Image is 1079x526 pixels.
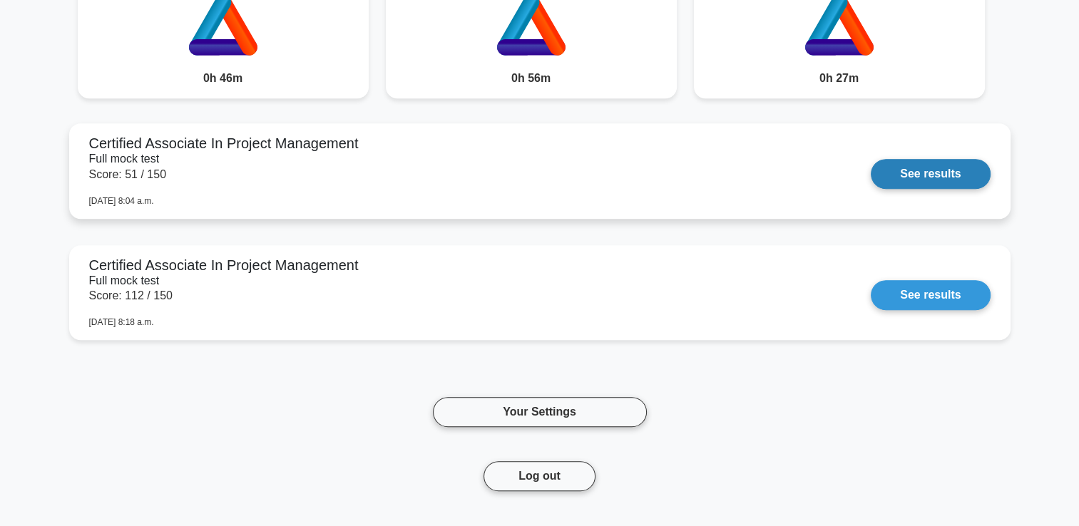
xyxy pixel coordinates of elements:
[386,58,677,98] div: 0h 56m
[484,461,595,491] button: Log out
[694,58,985,98] div: 0h 27m
[78,58,369,98] div: 0h 46m
[871,280,990,310] a: See results
[433,397,647,427] a: Your Settings
[871,159,990,189] a: See results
